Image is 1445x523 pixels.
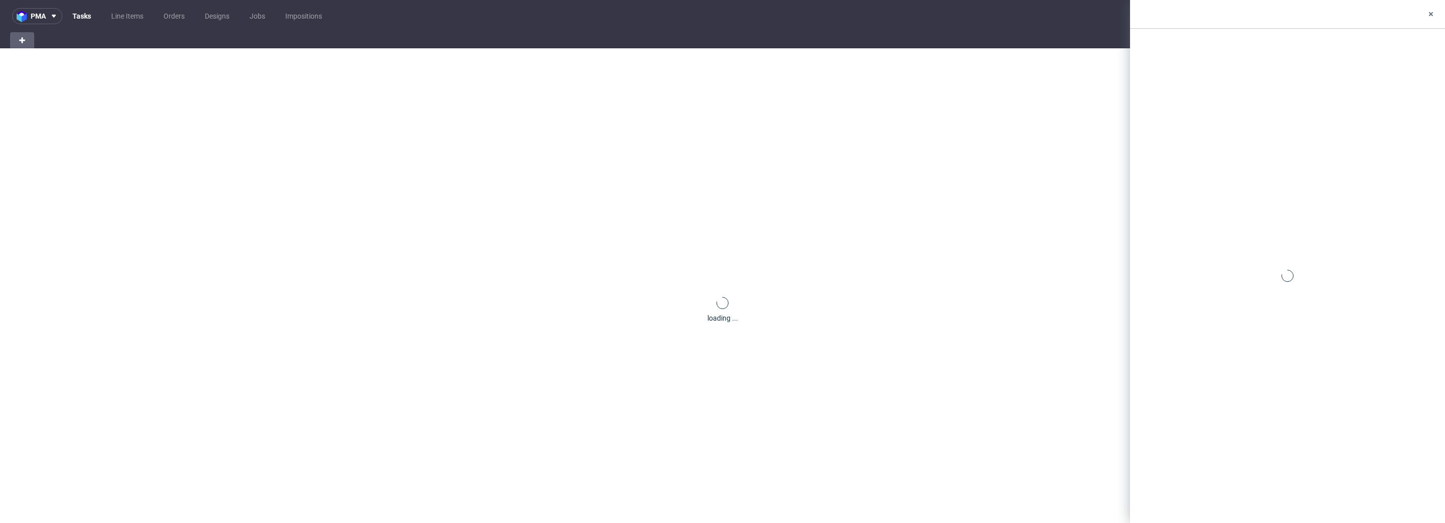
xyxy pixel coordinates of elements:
[105,8,149,24] a: Line Items
[199,8,235,24] a: Designs
[244,8,271,24] a: Jobs
[707,313,738,323] div: loading ...
[31,13,46,20] span: pma
[157,8,191,24] a: Orders
[12,8,62,24] button: pma
[17,11,31,22] img: logo
[279,8,328,24] a: Impositions
[66,8,97,24] a: Tasks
